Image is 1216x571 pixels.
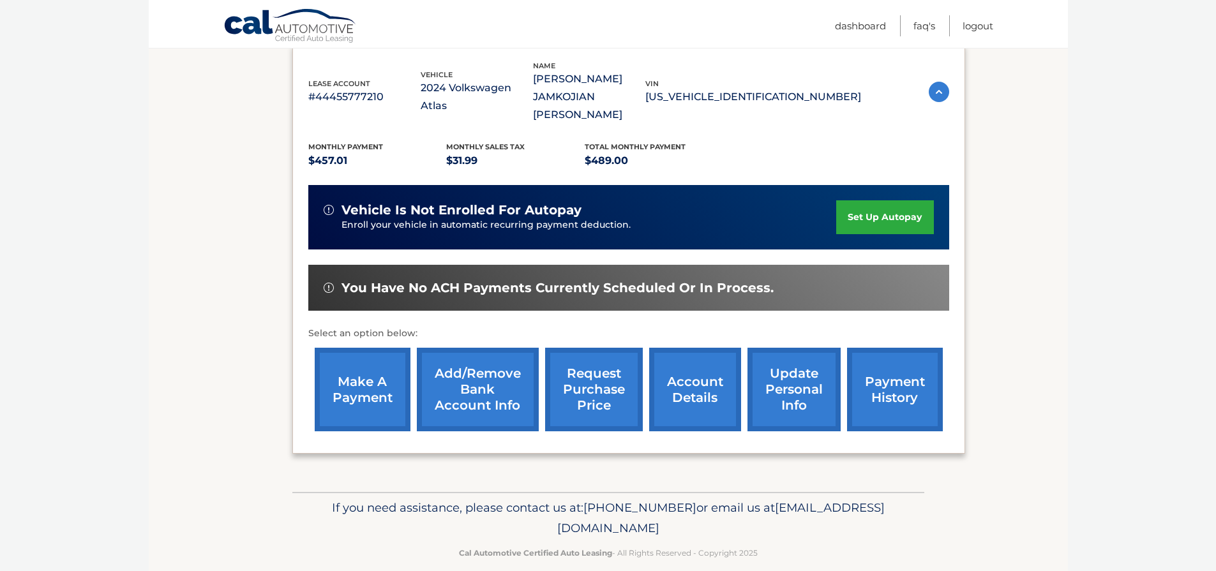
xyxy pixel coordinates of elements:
a: payment history [847,348,943,431]
a: set up autopay [836,200,933,234]
img: alert-white.svg [324,283,334,293]
a: update personal info [747,348,841,431]
span: Monthly sales Tax [446,142,525,151]
a: make a payment [315,348,410,431]
img: alert-white.svg [324,205,334,215]
p: If you need assistance, please contact us at: or email us at [301,498,916,538]
p: $31.99 [446,152,585,170]
span: vehicle [421,70,453,79]
a: request purchase price [545,348,643,431]
span: vehicle is not enrolled for autopay [342,202,582,218]
span: vin [645,79,659,88]
a: Cal Automotive [223,8,357,45]
span: Total Monthly Payment [585,142,686,151]
p: $489.00 [585,152,723,170]
p: #44455777210 [308,88,421,106]
p: Enroll your vehicle in automatic recurring payment deduction. [342,218,837,232]
span: Monthly Payment [308,142,383,151]
a: account details [649,348,741,431]
p: Select an option below: [308,326,949,341]
span: [PHONE_NUMBER] [583,500,696,515]
a: FAQ's [913,15,935,36]
span: name [533,61,555,70]
a: Dashboard [835,15,886,36]
p: [US_VEHICLE_IDENTIFICATION_NUMBER] [645,88,861,106]
p: - All Rights Reserved - Copyright 2025 [301,546,916,560]
span: You have no ACH payments currently scheduled or in process. [342,280,774,296]
p: $457.01 [308,152,447,170]
a: Logout [963,15,993,36]
img: accordion-active.svg [929,82,949,102]
strong: Cal Automotive Certified Auto Leasing [459,548,612,558]
p: [PERSON_NAME] JAMKOJIAN [PERSON_NAME] [533,70,645,124]
a: Add/Remove bank account info [417,348,539,431]
span: [EMAIL_ADDRESS][DOMAIN_NAME] [557,500,885,535]
span: lease account [308,79,370,88]
p: 2024 Volkswagen Atlas [421,79,533,115]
